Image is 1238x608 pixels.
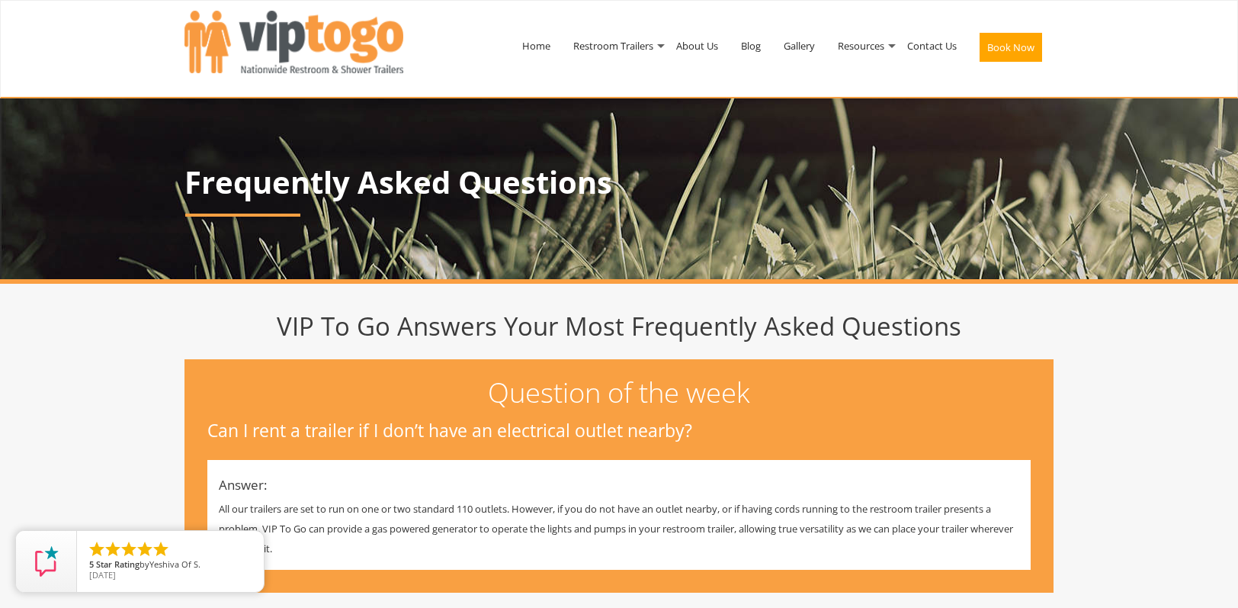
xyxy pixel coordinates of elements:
[511,6,562,85] a: Home
[152,540,170,558] li: 
[562,6,665,85] a: Restroom Trailers
[207,377,1031,407] h2: Question of the week
[88,540,106,558] li: 
[730,6,772,85] a: Blog
[896,6,968,85] a: Contact Us
[772,6,826,85] a: Gallery
[96,558,140,570] span: Star Rating
[1177,547,1238,608] button: Live Chat
[89,558,94,570] span: 5
[31,546,62,577] img: Review Rating
[980,33,1042,62] button: Book Now
[219,478,1019,493] h4: Answer:
[184,11,403,73] img: VIPTOGO
[968,6,1054,95] a: Book Now
[136,540,154,558] li: 
[184,313,1054,340] h1: VIP To Go Answers Your Most Frequently Asked Questions
[207,421,1031,440] h3: Can I rent a trailer if I don’t have an electrical outlet nearby?
[665,6,730,85] a: About Us
[120,540,138,558] li: 
[149,558,200,570] span: Yeshiva Of S.
[219,499,1019,558] p: All our trailers are set to run on one or two standard 110 outlets. However, if you do not have a...
[184,166,1054,199] p: Frequently Asked Questions
[89,560,252,571] span: by
[89,569,116,581] span: [DATE]
[104,540,122,558] li: 
[826,6,896,85] a: Resources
